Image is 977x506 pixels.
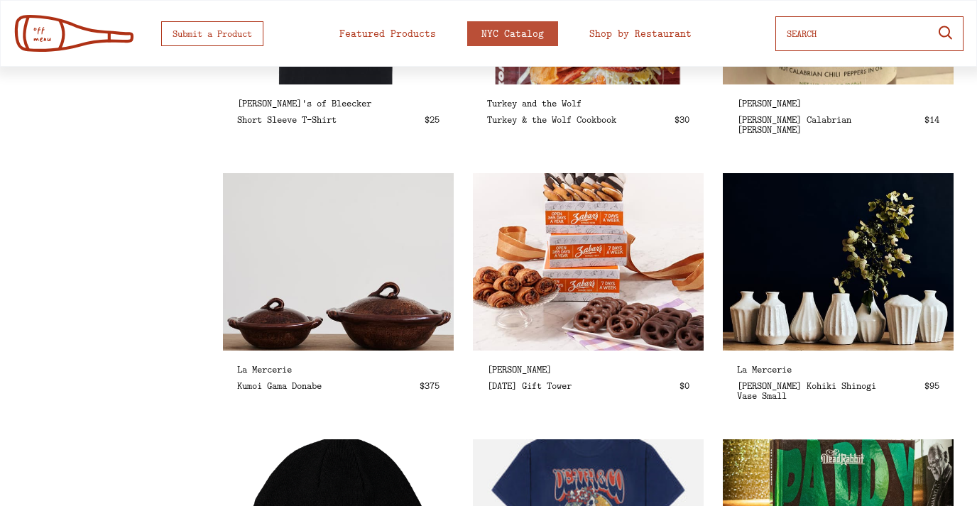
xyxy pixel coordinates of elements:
[679,380,689,390] div: $0
[737,98,939,108] div: [PERSON_NAME]
[487,364,689,374] div: [PERSON_NAME]
[237,364,440,374] div: La Mercerie
[737,380,893,400] div: [PERSON_NAME] Kohiki Shinogi Vase Small
[473,173,704,351] div: Mother's Day Gift Tower
[237,114,393,124] div: Short Sleeve T-Shirt
[737,364,939,374] div: La Mercerie
[481,28,544,39] div: NYC Catalog
[675,114,689,124] div: $30
[13,14,136,53] img: off menu
[237,380,393,390] div: Kumoi Gama Donabe
[223,173,454,351] div: Kumoi Gama Donabe
[425,114,440,124] div: $25
[723,173,954,351] div: Hitoshi Kato Kohiki Shinogi Vase Small
[161,21,263,46] button: Submit a Product
[339,28,436,39] div: Featured Products
[924,380,939,390] div: $95
[487,380,643,390] div: [DATE] Gift Tower
[487,114,643,124] div: Turkey & the Wolf Cookbook
[787,21,924,46] input: SEARCH
[420,380,440,390] div: $375
[487,98,689,108] div: Turkey and the Wolf
[737,114,893,134] div: [PERSON_NAME] Calabrian [PERSON_NAME]
[924,114,939,124] div: $14
[237,98,440,108] div: [PERSON_NAME]'s of Bleecker
[589,28,692,39] div: Shop by Restaurant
